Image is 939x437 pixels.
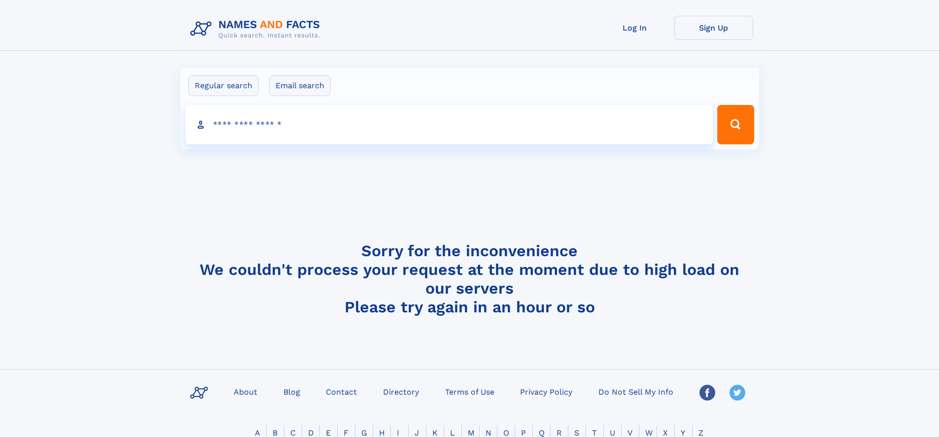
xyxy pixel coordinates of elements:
a: Sign Up [674,16,753,40]
button: Search Button [717,105,754,144]
img: Twitter [730,385,745,401]
a: Log In [595,16,674,40]
a: Privacy Policy [516,384,576,399]
img: Facebook [699,385,715,401]
a: Blog [279,384,304,399]
input: search input [185,105,713,144]
a: Contact [322,384,361,399]
a: Terms of Use [441,384,498,399]
label: Regular search [188,75,259,96]
a: Directory [379,384,423,399]
h4: Sorry for the inconvenience We couldn't process your request at the moment due to high load on ou... [186,241,753,316]
label: Email search [269,75,331,96]
a: Do Not Sell My Info [594,384,677,399]
a: About [230,384,261,399]
img: Logo Names and Facts [186,16,328,42]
